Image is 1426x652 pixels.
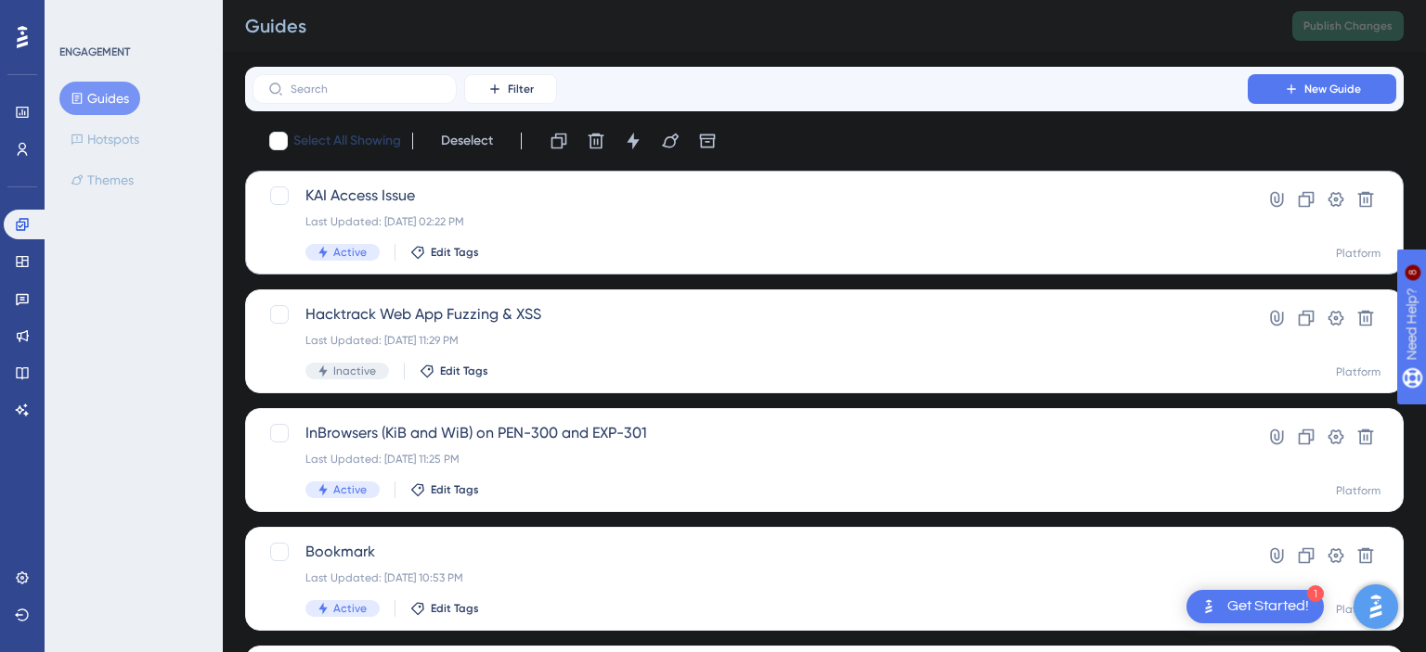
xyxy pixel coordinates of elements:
[1307,585,1324,602] div: 1
[410,245,479,260] button: Edit Tags
[291,83,441,96] input: Search
[1227,596,1309,617] div: Get Started!
[424,124,510,158] button: Deselect
[333,364,376,378] span: Inactive
[1348,579,1404,634] iframe: UserGuiding AI Assistant Launcher
[59,45,130,59] div: ENGAGEMENT
[410,601,479,616] button: Edit Tags
[1198,595,1220,618] img: launcher-image-alternative-text
[1336,246,1381,261] div: Platform
[1186,590,1324,623] div: Open Get Started! checklist, remaining modules: 1
[1336,602,1381,617] div: Platform
[1336,483,1381,498] div: Platform
[333,601,367,616] span: Active
[59,82,140,115] button: Guides
[305,333,1195,348] div: Last Updated: [DATE] 11:29 PM
[1303,19,1393,33] span: Publish Changes
[1292,11,1404,41] button: Publish Changes
[59,122,150,156] button: Hotspots
[129,9,135,24] div: 8
[305,185,1195,207] span: KAI Access Issue
[431,601,479,616] span: Edit Tags
[420,364,488,378] button: Edit Tags
[333,482,367,497] span: Active
[1304,82,1361,96] span: New Guide
[305,452,1195,467] div: Last Updated: [DATE] 11:25 PM
[1248,74,1396,104] button: New Guide
[305,214,1195,229] div: Last Updated: [DATE] 02:22 PM
[245,13,1246,39] div: Guides
[305,422,1195,444] span: InBrowsers (KiB and WiB) on PEN-300 and EXP-301
[1336,364,1381,379] div: Platform
[44,5,116,27] span: Need Help?
[431,245,479,260] span: Edit Tags
[59,163,145,197] button: Themes
[441,130,493,152] span: Deselect
[305,303,1195,326] span: Hacktrack Web App Fuzzing & XSS
[333,245,367,260] span: Active
[305,541,1195,563] span: Bookmark
[508,82,534,96] span: Filter
[431,482,479,497] span: Edit Tags
[440,364,488,378] span: Edit Tags
[305,570,1195,585] div: Last Updated: [DATE] 10:53 PM
[410,482,479,497] button: Edit Tags
[464,74,557,104] button: Filter
[293,130,401,152] span: Select All Showing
